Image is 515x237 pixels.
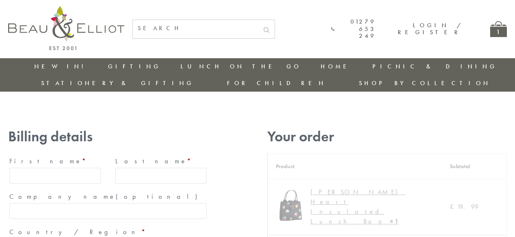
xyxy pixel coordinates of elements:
[267,128,507,145] h3: Your order
[359,79,491,87] a: Shop by collection
[115,155,207,168] label: Last name
[9,155,101,168] label: First name
[398,21,462,36] a: Login / Register
[180,62,301,70] a: Lunch On The Go
[321,62,353,70] a: Home
[8,128,208,145] h3: Billing details
[116,192,202,201] span: (optional)
[490,21,507,37] a: 1
[331,18,376,39] a: 01279 653 249
[34,62,89,70] a: New in!
[108,62,161,70] a: Gifting
[8,6,124,50] img: logo
[227,79,326,87] a: For Children
[41,79,194,87] a: Stationery & Gifting
[372,62,497,70] a: Picnic & Dining
[9,190,207,203] label: Company name
[133,20,258,37] input: SEARCH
